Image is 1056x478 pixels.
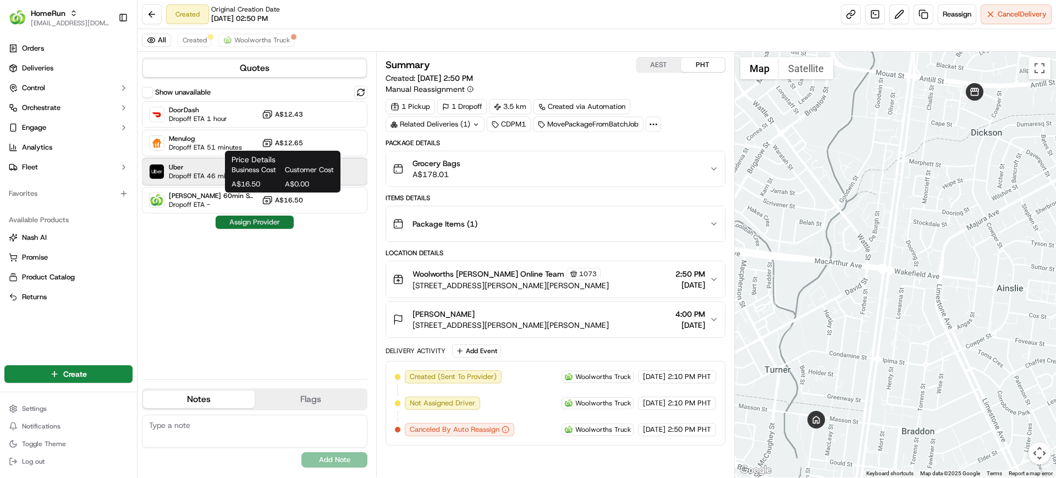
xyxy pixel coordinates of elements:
[216,216,294,229] button: Assign Provider
[386,117,485,132] div: Related Deliveries (1)
[738,463,774,477] a: Open this area in Google Maps (opens a new window)
[9,233,128,243] a: Nash AI
[643,372,665,382] span: [DATE]
[575,399,631,408] span: Woolworths Truck
[675,320,705,331] span: [DATE]
[413,320,609,331] span: [STREET_ADDRESS][PERSON_NAME][PERSON_NAME]
[1028,442,1050,464] button: Map camera controls
[22,123,46,133] span: Engage
[675,309,705,320] span: 4:00 PM
[4,59,133,77] a: Deliveries
[643,398,665,408] span: [DATE]
[675,279,705,290] span: [DATE]
[22,83,45,93] span: Control
[943,9,971,19] span: Reassign
[63,369,87,380] span: Create
[22,63,53,73] span: Deliveries
[22,404,47,413] span: Settings
[675,268,705,279] span: 2:50 PM
[564,399,573,408] img: ww.png
[386,302,724,337] button: [PERSON_NAME][STREET_ADDRESS][PERSON_NAME][PERSON_NAME]4:00 PM[DATE]
[417,73,473,83] span: [DATE] 2:50 PM
[410,398,475,408] span: Not Assigned Driver
[4,185,133,202] div: Favorites
[285,165,334,175] span: Customer Cost
[169,106,227,114] span: DoorDash
[150,107,164,122] img: DoorDash
[150,193,164,207] img: Woolworths Truck
[150,164,164,179] img: Uber
[232,154,334,165] h1: Price Details
[938,4,976,24] button: Reassign
[22,292,47,302] span: Returns
[22,233,47,243] span: Nash AI
[4,158,133,176] button: Fleet
[386,261,724,298] button: Woolworths [PERSON_NAME] Online Team1073[STREET_ADDRESS][PERSON_NAME][PERSON_NAME]2:50 PM[DATE]
[275,110,303,119] span: A$12.43
[169,114,227,123] span: Dropoff ETA 1 hour
[998,9,1047,19] span: Cancel Delivery
[255,391,366,408] button: Flags
[232,179,280,189] span: A$16.50
[413,280,609,291] span: [STREET_ADDRESS][PERSON_NAME][PERSON_NAME]
[275,139,303,147] span: A$12.65
[22,272,75,282] span: Product Catalog
[4,419,133,434] button: Notifications
[1009,470,1053,476] a: Report a map error
[413,218,477,229] span: Package Items ( 1 )
[575,425,631,434] span: Woolworths Truck
[155,87,211,97] label: Show unavailable
[4,99,133,117] button: Orchestrate
[668,398,711,408] span: 2:10 PM PHT
[489,99,531,114] div: 3.5 km
[410,372,497,382] span: Created (Sent To Provider)
[386,73,473,84] span: Created:
[386,60,430,70] h3: Summary
[183,36,207,45] span: Created
[9,272,128,282] a: Product Catalog
[533,99,630,114] a: Created via Automation
[143,391,255,408] button: Notes
[386,151,724,186] button: Grocery BagsA$178.01
[643,425,665,435] span: [DATE]
[681,58,725,72] button: PHT
[866,470,914,477] button: Keyboard shortcuts
[9,9,26,26] img: HomeRun
[262,195,303,206] button: A$16.50
[740,57,779,79] button: Show street map
[22,439,66,448] span: Toggle Theme
[575,372,631,381] span: Woolworths Truck
[4,40,133,57] a: Orders
[637,58,681,72] button: AEST
[31,19,109,28] button: [EMAIL_ADDRESS][DOMAIN_NAME]
[4,119,133,136] button: Engage
[987,470,1002,476] a: Terms (opens in new tab)
[275,196,303,205] span: A$16.50
[169,134,242,143] span: Menulog
[564,372,573,381] img: ww.png
[386,194,725,202] div: Items Details
[211,5,280,14] span: Original Creation Date
[9,292,128,302] a: Returns
[169,163,242,172] span: Uber
[4,4,114,31] button: HomeRunHomeRun[EMAIL_ADDRESS][DOMAIN_NAME]
[4,79,133,97] button: Control
[22,422,61,431] span: Notifications
[223,36,232,45] img: ww.png
[22,43,44,53] span: Orders
[22,252,48,262] span: Promise
[169,143,242,152] span: Dropoff ETA 51 minutes
[143,59,366,77] button: Quotes
[218,34,295,47] button: Woolworths Truck
[211,14,268,24] span: [DATE] 02:50 PM
[150,136,164,150] img: Menulog
[410,425,499,435] span: Canceled By Auto Reassign
[564,425,573,434] img: ww.png
[386,249,725,257] div: Location Details
[4,436,133,452] button: Toggle Theme
[22,142,52,152] span: Analytics
[386,347,446,355] div: Delivery Activity
[413,158,460,169] span: Grocery Bags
